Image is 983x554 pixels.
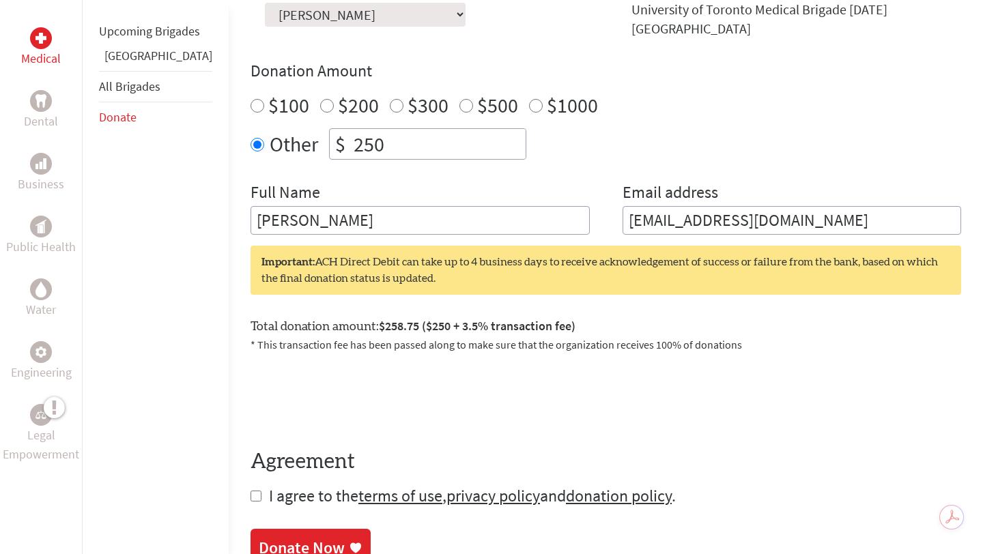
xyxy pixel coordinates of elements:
p: Public Health [6,237,76,257]
img: Legal Empowerment [35,411,46,419]
p: * This transaction fee has been passed along to make sure that the organization receives 100% of ... [251,336,961,353]
label: $200 [338,92,379,118]
div: Medical [30,27,52,49]
a: Upcoming Brigades [99,23,200,39]
div: ACH Direct Debit can take up to 4 business days to receive acknowledgement of success or failure ... [251,246,961,295]
div: Engineering [30,341,52,363]
a: donation policy [566,485,672,506]
p: Engineering [11,363,72,382]
div: Legal Empowerment [30,404,52,426]
div: Dental [30,90,52,112]
label: $1000 [547,92,598,118]
label: Total donation amount: [251,317,575,336]
img: Public Health [35,220,46,233]
a: MedicalMedical [21,27,61,68]
input: Your Email [623,206,962,235]
strong: Important: [261,257,315,267]
li: All Brigades [99,71,212,102]
h4: Agreement [251,450,961,474]
a: Public HealthPublic Health [6,216,76,257]
a: All Brigades [99,78,160,94]
input: Enter Amount [351,129,526,159]
li: Upcoming Brigades [99,16,212,46]
span: I agree to the , and . [269,485,676,506]
img: Engineering [35,347,46,358]
div: Water [30,278,52,300]
li: Donate [99,102,212,132]
label: $100 [268,92,309,118]
img: Water [35,281,46,297]
p: Business [18,175,64,194]
p: Medical [21,49,61,68]
label: $500 [477,92,518,118]
a: Donate [99,109,137,125]
span: $258.75 ($250 + 3.5% transaction fee) [379,318,575,334]
label: $300 [408,92,448,118]
a: EngineeringEngineering [11,341,72,382]
img: Medical [35,33,46,44]
div: $ [330,129,351,159]
a: terms of use [358,485,442,506]
a: Legal EmpowermentLegal Empowerment [3,404,79,464]
iframe: reCAPTCHA [251,369,458,422]
label: Other [270,128,318,160]
img: Business [35,158,46,169]
li: Greece [99,46,212,71]
p: Dental [24,112,58,131]
a: [GEOGRAPHIC_DATA] [104,48,212,63]
div: Business [30,153,52,175]
p: Legal Empowerment [3,426,79,464]
a: BusinessBusiness [18,153,64,194]
input: Enter Full Name [251,206,590,235]
a: privacy policy [446,485,540,506]
p: Water [26,300,56,319]
label: Email address [623,181,718,206]
div: Public Health [30,216,52,237]
h4: Donation Amount [251,60,961,82]
a: WaterWater [26,278,56,319]
a: DentalDental [24,90,58,131]
label: Full Name [251,181,320,206]
img: Dental [35,94,46,107]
